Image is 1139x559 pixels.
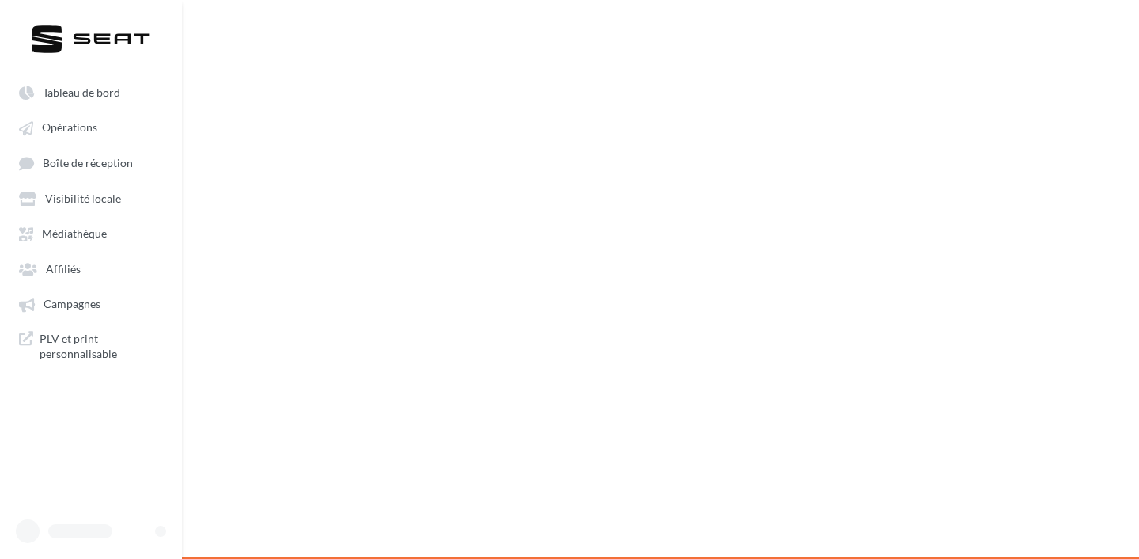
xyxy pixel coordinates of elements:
a: Affiliés [9,254,172,283]
span: Tableau de bord [43,86,120,99]
span: Affiliés [46,262,81,276]
span: Campagnes [44,298,100,311]
span: Opérations [42,121,97,135]
span: Médiathèque [42,227,107,241]
a: Opérations [9,112,172,141]
span: Visibilité locale [45,192,121,205]
a: Tableau de bord [9,78,172,106]
a: Boîte de réception [9,148,172,177]
a: PLV et print personnalisable [9,325,172,368]
span: PLV et print personnalisable [40,331,163,362]
a: Campagnes [9,289,172,318]
a: Médiathèque [9,219,172,247]
a: Visibilité locale [9,184,172,212]
span: Boîte de réception [43,156,133,169]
